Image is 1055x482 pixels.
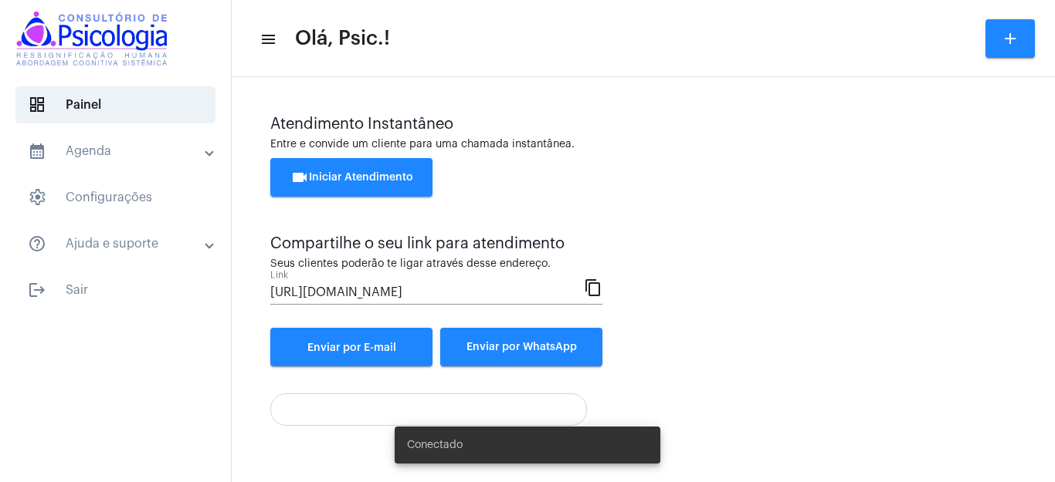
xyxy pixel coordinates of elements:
[15,271,215,308] span: Sair
[270,258,602,270] div: Seus clientes poderão te ligar através desse endereço.
[290,172,413,183] span: Iniciar Atendimento
[28,142,206,160] mat-panel-title: Agenda
[440,328,602,366] button: Enviar por WhatsApp
[28,188,46,207] span: sidenav icon
[295,26,390,51] span: Olá, Psic.!
[15,179,215,216] span: Configurações
[9,133,231,170] mat-expansion-panel-header: sidenav iconAgenda
[466,342,577,352] span: Enviar por WhatsApp
[307,342,396,353] span: Enviar por E-mail
[28,142,46,160] mat-icon: sidenav icon
[9,225,231,262] mat-expansion-panel-header: sidenav iconAjuda e suporte
[270,139,1016,150] div: Entre e convide um cliente para uma chamada instantânea.
[28,234,46,253] mat-icon: sidenav icon
[290,168,309,187] mat-icon: videocam
[1001,29,1019,48] mat-icon: add
[15,86,215,123] span: Painel
[260,30,275,49] mat-icon: sidenav icon
[28,234,206,253] mat-panel-title: Ajuda e suporte
[270,158,433,197] button: Iniciar Atendimento
[270,116,1016,133] div: Atendimento Instantâneo
[28,281,46,299] mat-icon: sidenav icon
[270,328,433,366] a: Enviar por E-mail
[12,8,171,69] img: logomarcaconsultorio.jpeg
[270,235,602,252] div: Compartilhe o seu link para atendimento
[28,96,46,114] span: sidenav icon
[584,278,602,296] mat-icon: content_copy
[407,437,463,453] span: Conectado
